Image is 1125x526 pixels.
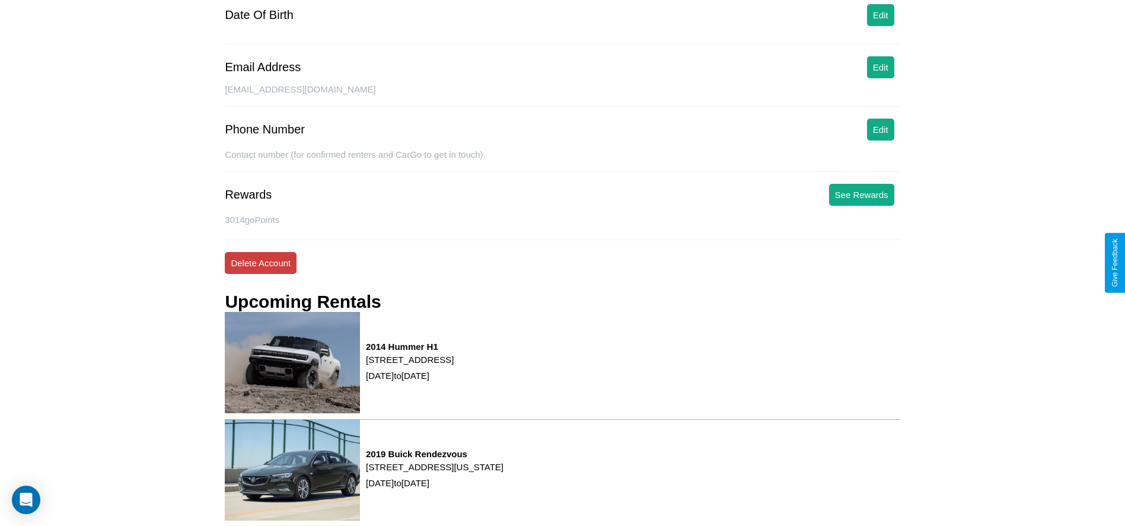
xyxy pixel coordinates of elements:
[225,8,294,22] div: Date Of Birth
[225,60,301,74] div: Email Address
[225,212,900,228] p: 3014 goPoints
[867,56,894,78] button: Edit
[225,252,297,274] button: Delete Account
[225,123,305,136] div: Phone Number
[225,292,381,312] h3: Upcoming Rentals
[366,449,503,459] h3: 2019 Buick Rendezvous
[225,149,900,172] div: Contact number (for confirmed renters and CarGo to get in touch).
[366,368,454,384] p: [DATE] to [DATE]
[225,188,272,202] div: Rewards
[12,486,40,514] div: Open Intercom Messenger
[867,4,894,26] button: Edit
[225,312,360,413] img: rental
[366,459,503,475] p: [STREET_ADDRESS][US_STATE]
[867,119,894,141] button: Edit
[366,475,503,491] p: [DATE] to [DATE]
[225,420,360,521] img: rental
[829,184,894,206] button: See Rewards
[366,352,454,368] p: [STREET_ADDRESS]
[1111,239,1119,287] div: Give Feedback
[366,342,454,352] h3: 2014 Hummer H1
[225,84,900,107] div: [EMAIL_ADDRESS][DOMAIN_NAME]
